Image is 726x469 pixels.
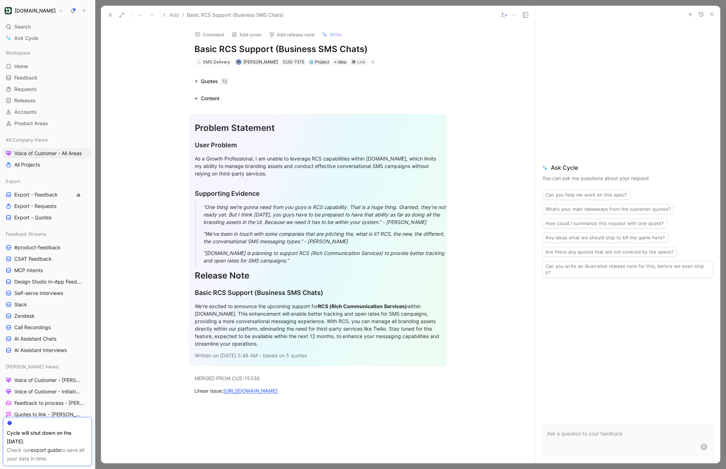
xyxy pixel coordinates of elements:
[3,254,92,264] a: CSAT Feedback
[308,58,331,66] div: 💠Project
[14,34,38,42] span: Ask Cycle
[195,140,441,150] div: User Problem
[161,11,181,19] button: Add
[194,375,260,381] mark: MERGED FROM CUS-15336
[3,386,92,397] a: Voice of Customer - Initiatives
[14,97,36,104] span: Releases
[542,163,713,172] span: Ask Cycle
[3,242,92,253] a: #product-feedback
[542,204,674,214] button: What’s your main takeaways from the customer quotes?
[14,388,82,395] span: Voice of Customer - Initiatives
[3,333,92,344] a: AI Assistant Chats
[14,301,27,308] span: Slack
[14,335,56,342] span: AI Assistant Chats
[31,447,61,453] a: export guide
[14,86,37,93] span: Requests
[542,233,668,243] button: Any ideas what we should ship to kill the game here?
[3,72,92,83] a: Feedback
[223,388,278,394] a: [URL][DOMAIN_NAME]
[3,159,92,170] a: All Projects
[3,311,92,321] a: Zendesk
[192,30,228,40] button: Comment
[203,230,450,245] div: “We've been in touch with some companies that are pitching the, what is it? RCS, the new, the dif...
[14,399,84,407] span: Feedback to process - [PERSON_NAME]
[3,84,92,95] a: Requests
[14,377,83,384] span: Voice of Customer - [PERSON_NAME]
[542,218,667,228] button: How could I summarize this request with one quote?
[187,11,284,19] span: Basic RCS Support (Business SMS Chats)
[14,244,61,251] span: #product-feedback
[3,189,92,200] a: Export - Feedback
[3,118,92,129] a: Product Areas
[3,398,92,408] a: Feedback to process - [PERSON_NAME]
[14,312,35,320] span: Zendesk
[203,58,230,66] div: SMS Delivery
[318,303,407,309] strong: RCS (Rich Communication Services)
[309,60,314,64] img: 💠
[542,190,630,200] button: Can you help me work on this spec?
[3,33,92,44] a: Ask Cycle
[6,363,59,370] span: [PERSON_NAME] Views
[195,269,441,282] div: Release Note
[6,230,46,238] span: Feedback Streams
[14,290,63,297] span: Self-serve interviews
[330,31,342,38] span: Write
[338,58,346,66] span: Idea
[14,267,43,274] span: MCP Intents
[14,255,52,262] span: CSAT Feedback
[14,347,67,354] span: AI Assistant Interviews
[15,7,56,14] h1: [DOMAIN_NAME]
[3,375,92,386] a: Voice of Customer - [PERSON_NAME]
[3,6,65,16] button: Customer.io[DOMAIN_NAME]
[283,58,304,66] div: CUS-7315
[3,134,92,170] div: All Company ViewsVoice of Customer - All AreasAll Projects
[3,21,92,32] div: Search
[194,44,441,55] h1: Basic RCS Support (Business SMS Chats)
[195,155,441,177] div: As a Growth Professional, I am unable to leverage RCS capabilities within [DOMAIN_NAME], which li...
[195,189,441,198] div: Supporting Evidence
[14,74,37,81] span: Feedback
[542,247,677,257] button: Are there any quotes that are not covered by the specs?
[203,203,450,226] div: “One thing we're gonna need from you guys is RCS capability. That is a huge thing. Granted, they'...
[309,58,329,66] div: Project
[195,352,307,358] span: Written on [DATE] 5:46 AM – based on 5 quotes
[3,322,92,333] a: Call Recordings
[14,203,56,210] span: Export - Requests
[5,7,12,14] img: Customer.io
[14,120,48,127] span: Product Areas
[333,58,348,66] div: Idea
[237,60,240,64] img: avatar
[3,212,92,223] a: Export - Quotes
[3,229,92,356] div: Feedback Streams#product-feedbackCSAT FeedbackMCP IntentsDesign Studio In-App FeedbackSelf-serve ...
[3,47,92,58] div: Workspace
[3,201,92,211] a: Export - Requests
[14,22,31,31] span: Search
[6,136,48,143] span: All Company Views
[3,176,92,223] div: ExportExport - FeedbackExport - RequestsExport - Quotes
[192,94,222,103] div: Content
[201,94,219,103] div: Content
[7,446,88,463] div: Check our to save all your data in time.
[195,302,441,347] div: We're excited to announce the upcoming support for within [DOMAIN_NAME]. This enhancement will en...
[3,176,92,187] div: Export
[357,58,366,66] div: Link
[182,11,184,19] span: /
[3,95,92,106] a: Releases
[3,229,92,239] div: Feedback Streams
[6,178,20,185] span: Export
[3,107,92,117] a: Accounts
[542,174,713,183] p: You can ask me questions about your request
[3,409,92,420] a: Quotes to link - [PERSON_NAME]
[7,429,88,446] div: Cycle will shut down on the [DATE].
[228,30,265,40] button: Add cover
[195,288,441,297] div: Basic RCS Support (Business SMS Chats)
[3,276,92,287] a: Design Studio In-App Feedback
[14,324,51,331] span: Call Recordings
[195,122,441,134] div: Problem Statement
[3,299,92,310] a: Slack
[192,77,231,86] div: Quotes12
[14,191,58,198] span: Export - Feedback
[14,278,83,285] span: Design Studio In-App Feedback
[3,265,92,276] a: MCP Intents
[14,150,82,157] span: Voice of Customer - All Areas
